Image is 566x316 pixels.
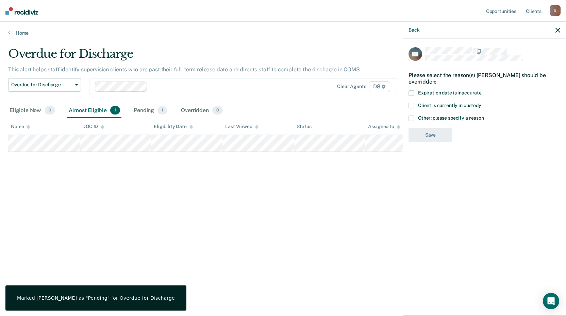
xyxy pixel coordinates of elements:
[297,124,311,129] div: Status
[45,106,55,115] span: 0
[157,106,167,115] span: 1
[5,7,38,15] img: Recidiviz
[409,128,452,142] button: Save
[543,293,559,309] div: Open Intercom Messenger
[11,124,30,129] div: Name
[154,124,193,129] div: Eligibility Date
[180,103,224,118] div: Overridden
[110,106,120,115] span: 1
[418,103,481,108] span: Client is currently in custody
[11,82,72,88] span: Overdue for Discharge
[225,124,258,129] div: Last Viewed
[132,103,169,118] div: Pending
[337,84,366,89] div: Clear agents
[8,47,433,66] div: Overdue for Discharge
[550,5,561,16] div: D
[67,103,121,118] div: Almost Eligible
[409,27,419,33] button: Back
[8,103,56,118] div: Eligible Now
[368,124,400,129] div: Assigned to
[82,124,104,129] div: DOC ID
[8,66,361,73] p: This alert helps staff identify supervision clients who are past their full-term release date and...
[418,115,484,121] span: Other: please specify a reason
[212,106,223,115] span: 0
[369,81,390,92] span: D8
[409,67,560,90] div: Please select the reason(s) [PERSON_NAME] should be overridden:
[17,295,175,301] div: Marked [PERSON_NAME] as "Pending" for Overdue for Discharge
[8,30,558,36] a: Home
[418,90,482,95] span: Expiration date is inaccurate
